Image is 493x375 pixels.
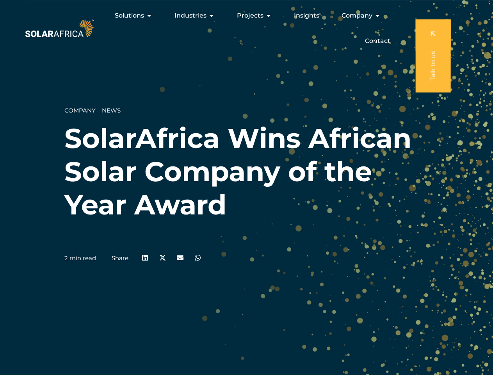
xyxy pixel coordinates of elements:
[112,254,128,262] a: Share
[174,11,206,20] span: Industries
[64,107,96,114] span: Company
[365,36,390,46] a: Contact
[64,122,429,221] h1: SolarAfrica Wins African Solar Company of the Year Award
[189,249,206,266] div: Share on whatsapp
[136,249,154,266] div: Share on linkedin
[64,255,96,262] p: 2 min read
[96,8,397,49] div: Menu Toggle
[115,11,144,20] span: Solutions
[294,11,319,20] a: Insights
[102,107,121,114] span: News
[154,249,171,266] div: Share on x-twitter
[171,249,189,266] div: Share on email
[237,11,263,20] span: Projects
[96,107,102,114] span: __
[342,11,372,20] span: Company
[96,8,397,49] nav: Menu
